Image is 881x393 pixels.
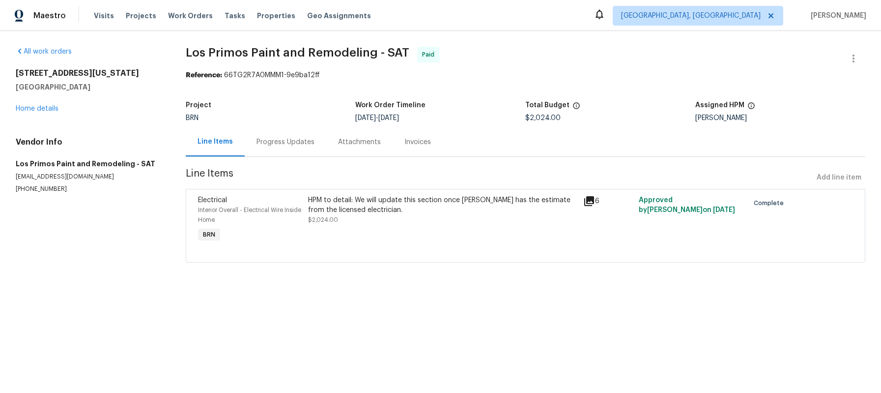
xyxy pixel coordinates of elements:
h5: Los Primos Paint and Remodeling - SAT [16,159,162,169]
span: BRN [199,230,219,240]
span: [PERSON_NAME] [807,11,866,21]
h2: [STREET_ADDRESS][US_STATE] [16,68,162,78]
a: All work orders [16,48,72,55]
span: Properties [257,11,295,21]
h5: Total Budget [525,102,569,109]
span: $2,024.00 [308,217,338,223]
h5: Project [186,102,211,109]
div: Invoices [404,137,431,147]
h4: Vendor Info [16,137,162,147]
div: Attachments [338,137,381,147]
span: Visits [94,11,114,21]
span: Paid [422,50,438,60]
span: - [355,115,399,121]
span: The hpm assigned to this work order. [747,102,755,115]
p: [PHONE_NUMBER] [16,185,162,193]
span: Los Primos Paint and Remodeling - SAT [186,47,409,59]
span: Work Orders [168,11,213,21]
h5: [GEOGRAPHIC_DATA] [16,82,162,92]
span: The total cost of line items that have been proposed by Opendoor. This sum includes line items th... [572,102,580,115]
span: [DATE] [355,115,376,121]
span: [DATE] [713,207,735,213]
span: Tasks [225,12,245,19]
span: BRN [186,115,199,121]
div: 6 [583,195,632,207]
span: Geo Assignments [307,11,371,21]
div: [PERSON_NAME] [695,115,865,121]
div: 66TG2R7A0MMM1-9e9ba12ff [186,70,865,80]
span: [GEOGRAPHIC_DATA], [GEOGRAPHIC_DATA] [621,11,761,21]
span: $2,024.00 [525,115,561,121]
h5: Work Order Timeline [355,102,426,109]
span: Electrical [198,197,227,204]
span: Approved by [PERSON_NAME] on [639,197,735,213]
b: Reference: [186,72,222,79]
span: Line Items [186,169,813,187]
span: Projects [126,11,156,21]
p: [EMAIL_ADDRESS][DOMAIN_NAME] [16,173,162,181]
div: HPM to detail: We will update this section once [PERSON_NAME] has the estimate from the licensed ... [308,195,578,215]
span: [DATE] [378,115,399,121]
h5: Assigned HPM [695,102,744,109]
div: Progress Updates [256,137,314,147]
span: Maestro [33,11,66,21]
div: Line Items [198,137,233,147]
span: Complete [754,198,788,208]
span: Interior Overall - Electrical Wire Inside Home [198,207,301,223]
a: Home details [16,105,58,112]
